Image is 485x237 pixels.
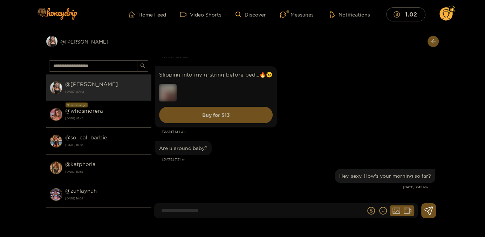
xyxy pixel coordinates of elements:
div: Oct. 1, 7:31 am [155,141,212,155]
div: [DATE] 1:51 am [162,129,435,134]
a: Video Shorts [180,11,221,18]
span: dollar [394,11,403,18]
strong: @ whosmorera [65,108,103,114]
img: conversation [50,108,62,121]
img: conversation [50,81,62,94]
span: video-camera [180,11,190,18]
mark: 1.02 [404,11,418,18]
span: smile [379,207,387,215]
div: Are u around baby? [159,145,207,151]
strong: @ [PERSON_NAME] [65,81,118,87]
a: Home Feed [129,11,166,18]
div: [DATE] 7:42 am [155,185,428,190]
img: conversation [50,135,62,147]
button: Buy for $13 [159,107,273,123]
span: search [140,63,145,69]
img: oOPQi_thumb.jpg [159,84,177,101]
div: Oct. 1, 7:42 am [335,169,435,183]
p: Slipping into my g-string before bed…🔥😉 [159,71,273,79]
button: dollar [366,205,376,216]
strong: @ katphoria [65,161,96,167]
div: Oct. 1, 1:51 am [155,66,277,127]
button: search [137,60,148,72]
strong: [DATE] 16:35 [65,169,148,175]
div: [DATE] 7:31 am [162,157,435,162]
strong: [DATE] 01:46 [65,115,148,121]
img: conversation [50,162,62,174]
strong: [DATE] 07:42 [65,88,148,95]
strong: @ zuhlaynuh [65,188,97,194]
span: arrow-left [431,39,436,45]
button: 1.02 [386,7,425,21]
img: Fan Level [450,7,454,12]
span: home [129,11,138,18]
strong: [DATE] 16:38 [65,142,148,148]
button: arrow-left [428,36,439,47]
button: Notifications [328,11,372,18]
a: Discover [235,12,266,18]
span: video-camera [404,207,411,215]
div: @[PERSON_NAME] [46,36,151,47]
div: Messages [280,11,314,19]
strong: [DATE] 16:08 [65,195,148,202]
img: conversation [50,188,62,201]
span: picture [392,207,400,215]
strong: @ so_cal_barbie [65,134,107,140]
div: Hey, sexy. How's your morning so far? [339,173,431,179]
div: New message [66,103,88,107]
button: picturevideo-camera [390,205,414,216]
span: dollar [367,207,375,215]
